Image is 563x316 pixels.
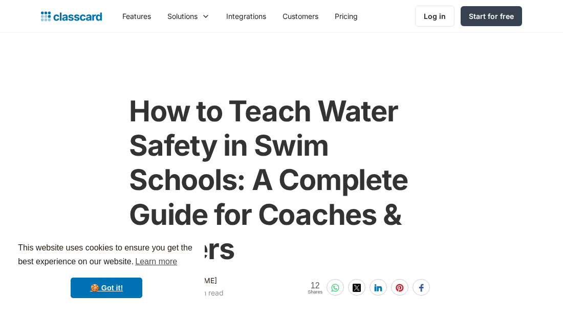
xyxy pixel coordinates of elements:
[159,5,218,28] div: Solutions
[129,94,434,266] h1: How to Teach Water Safety in Swim Schools: A Complete Guide for Coaches & Owners
[417,284,425,292] img: facebook-white sharing button
[114,5,159,28] a: Features
[134,254,179,269] a: learn more about cookies
[308,290,322,294] span: Shares
[218,5,274,28] a: Integrations
[469,11,514,22] div: Start for free
[167,11,198,22] div: Solutions
[18,242,195,269] span: This website uses cookies to ensure you get the best experience on our website.
[353,284,361,292] img: twitter-white sharing button
[396,284,404,292] img: pinterest-white sharing button
[308,281,322,290] span: 12
[8,232,205,308] div: cookieconsent
[188,287,224,299] div: 7 min read
[71,278,142,298] a: dismiss cookie message
[41,9,102,24] a: Logo
[461,6,522,26] a: Start for free
[327,5,366,28] a: Pricing
[374,284,382,292] img: linkedin-white sharing button
[415,6,454,27] a: Log in
[331,284,339,292] img: whatsapp-white sharing button
[424,11,446,22] div: Log in
[274,5,327,28] a: Customers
